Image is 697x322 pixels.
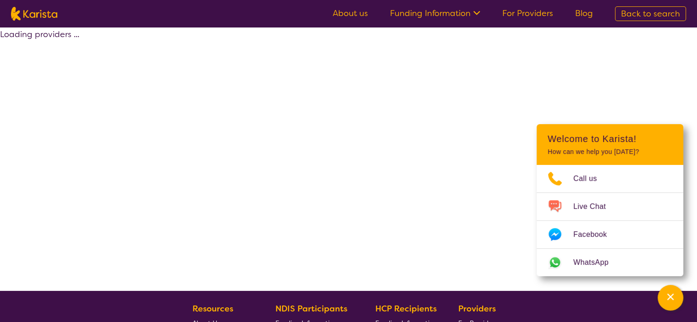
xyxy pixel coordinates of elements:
[11,7,57,21] img: Karista logo
[621,8,680,19] span: Back to search
[537,249,683,276] a: Web link opens in a new tab.
[548,148,672,156] p: How can we help you [DATE]?
[537,165,683,276] ul: Choose channel
[573,228,618,241] span: Facebook
[502,8,553,19] a: For Providers
[390,8,480,19] a: Funding Information
[548,133,672,144] h2: Welcome to Karista!
[375,303,437,314] b: HCP Recipients
[573,200,617,213] span: Live Chat
[275,303,347,314] b: NDIS Participants
[658,285,683,311] button: Channel Menu
[573,172,608,186] span: Call us
[537,124,683,276] div: Channel Menu
[573,256,620,269] span: WhatsApp
[458,303,496,314] b: Providers
[575,8,593,19] a: Blog
[192,303,233,314] b: Resources
[333,8,368,19] a: About us
[615,6,686,21] a: Back to search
